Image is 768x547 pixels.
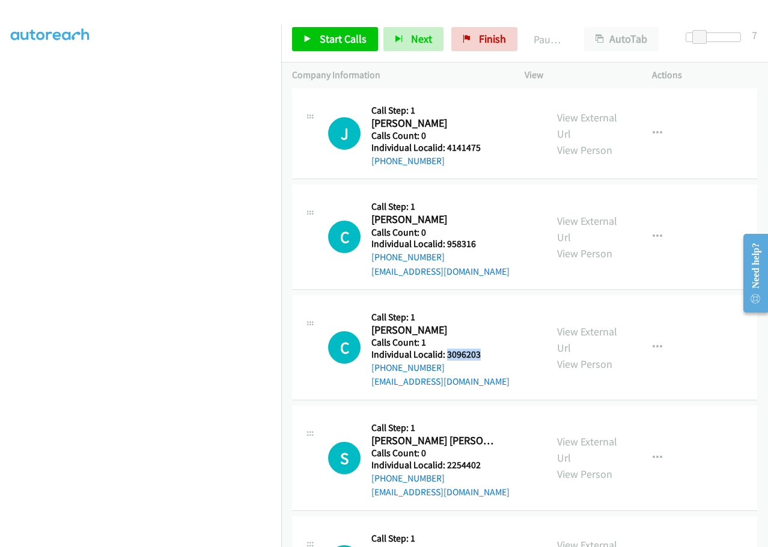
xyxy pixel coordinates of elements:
[371,459,510,471] h5: Individual Localid: 2254402
[328,117,361,150] h1: J
[479,32,506,46] span: Finish
[371,251,445,263] a: [PHONE_NUMBER]
[371,472,445,484] a: [PHONE_NUMBER]
[557,357,612,371] a: View Person
[371,447,510,459] h5: Calls Count: 0
[371,349,510,361] h5: Individual Localid: 3096203
[584,27,659,51] button: AutoTab
[328,442,361,474] div: The call is yet to be attempted
[451,27,517,51] a: Finish
[371,376,510,387] a: [EMAIL_ADDRESS][DOMAIN_NAME]
[371,142,500,154] h5: Individual Localid: 4141475
[371,117,500,130] h2: [PERSON_NAME]
[534,31,562,47] p: Paused
[371,266,510,277] a: [EMAIL_ADDRESS][DOMAIN_NAME]
[328,331,361,364] h1: C
[557,111,617,141] a: View External Url
[328,221,361,253] h1: C
[371,311,510,323] h5: Call Step: 1
[371,422,510,434] h5: Call Step: 1
[733,225,768,321] iframe: Resource Center
[411,32,432,46] span: Next
[371,533,500,545] h5: Call Step: 1
[557,214,617,244] a: View External Url
[557,467,612,481] a: View Person
[557,143,612,157] a: View Person
[371,323,500,337] h2: [PERSON_NAME]
[371,337,510,349] h5: Calls Count: 1
[292,68,503,82] p: Company Information
[371,238,510,250] h5: Individual Localid: 958316
[652,68,758,82] p: Actions
[371,227,510,239] h5: Calls Count: 0
[292,27,378,51] a: Start Calls
[752,27,757,43] div: 7
[371,105,500,117] h5: Call Step: 1
[328,442,361,474] h1: S
[371,362,445,373] a: [PHONE_NUMBER]
[371,155,445,167] a: [PHONE_NUMBER]
[557,325,617,355] a: View External Url
[371,201,510,213] h5: Call Step: 1
[383,27,443,51] button: Next
[371,434,500,448] h2: [PERSON_NAME] [PERSON_NAME]
[557,246,612,260] a: View Person
[371,213,500,227] h2: [PERSON_NAME]
[328,331,361,364] div: The call is yet to be attempted
[371,130,500,142] h5: Calls Count: 0
[557,435,617,465] a: View External Url
[320,32,367,46] span: Start Calls
[525,68,630,82] p: View
[371,486,510,498] a: [EMAIL_ADDRESS][DOMAIN_NAME]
